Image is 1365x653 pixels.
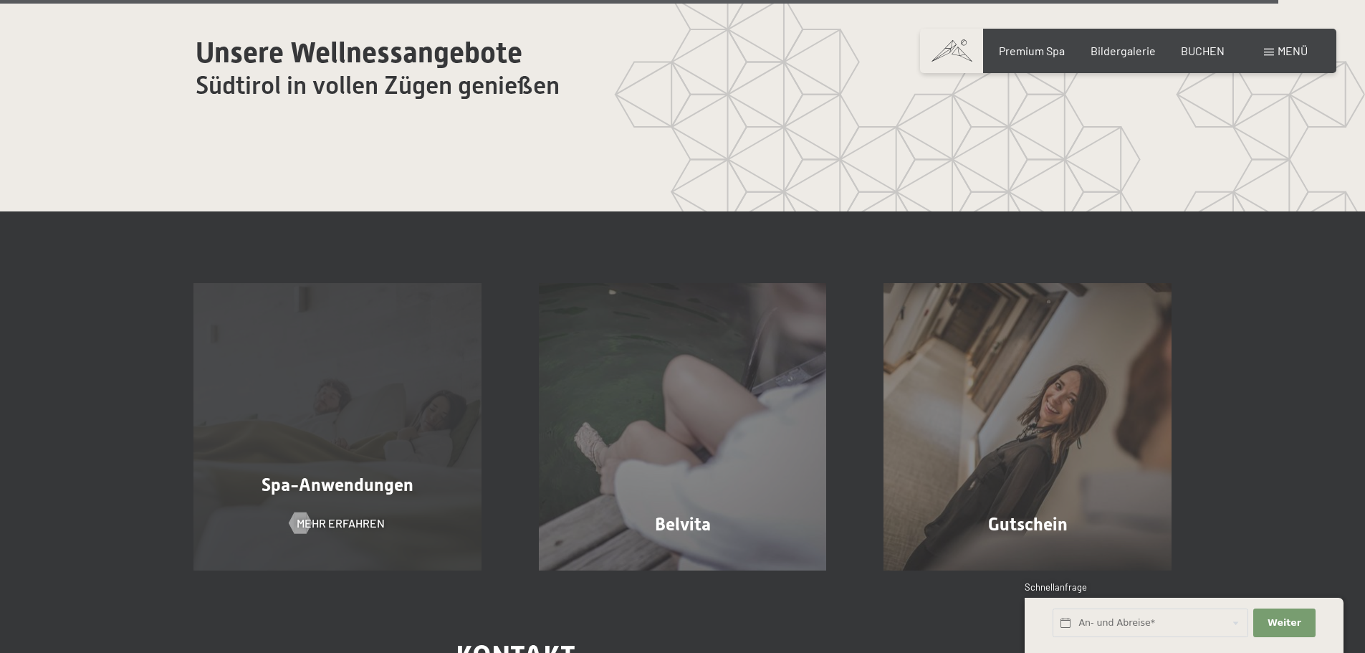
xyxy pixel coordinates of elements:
[196,36,522,70] span: Unsere Wellnessangebote
[1025,581,1087,593] span: Schnellanfrage
[988,514,1068,535] span: Gutschein
[1181,44,1225,57] a: BUCHEN
[196,71,560,100] span: Südtirol in vollen Zügen genießen
[999,44,1065,57] a: Premium Spa
[1253,609,1315,638] button: Weiter
[655,514,711,535] span: Belvita
[262,475,413,495] span: Spa-Anwendungen
[165,283,510,571] a: Ein Wellness-Urlaub in Südtirol – 7.700 m² Spa, 10 Saunen Spa-Anwendungen Mehr erfahren
[297,515,385,531] span: Mehr erfahren
[1278,44,1308,57] span: Menü
[855,283,1200,571] a: Ein Wellness-Urlaub in Südtirol – 7.700 m² Spa, 10 Saunen Gutschein
[1268,616,1301,629] span: Weiter
[1091,44,1156,57] a: Bildergalerie
[510,283,856,571] a: Ein Wellness-Urlaub in Südtirol – 7.700 m² Spa, 10 Saunen Belvita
